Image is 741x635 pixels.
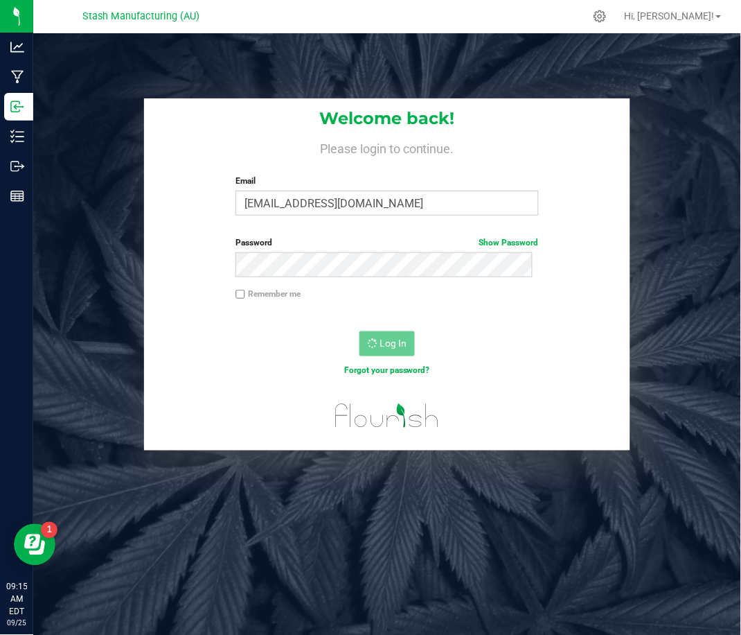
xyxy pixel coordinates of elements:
a: Forgot your password? [344,365,430,375]
a: Show Password [479,238,539,247]
inline-svg: Manufacturing [10,70,24,84]
inline-svg: Outbound [10,159,24,173]
span: Hi, [PERSON_NAME]! [625,10,715,21]
label: Email [235,175,539,187]
p: 09:15 AM EDT [6,581,27,618]
h1: Welcome back! [144,110,630,128]
span: Stash Manufacturing (AU) [83,10,200,22]
input: Remember me [235,290,245,299]
label: Remember me [235,288,301,300]
p: 09/25 [6,618,27,629]
iframe: Resource center unread badge [41,522,57,539]
h4: Please login to continue. [144,139,630,155]
span: Password [235,238,272,247]
inline-svg: Inbound [10,100,24,114]
img: flourish_logo.svg [326,391,447,441]
span: Log In [380,338,407,349]
iframe: Resource center [14,524,55,566]
div: Manage settings [591,10,609,23]
button: Log In [359,331,415,356]
inline-svg: Analytics [10,40,24,54]
inline-svg: Reports [10,189,24,203]
inline-svg: Inventory [10,130,24,143]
